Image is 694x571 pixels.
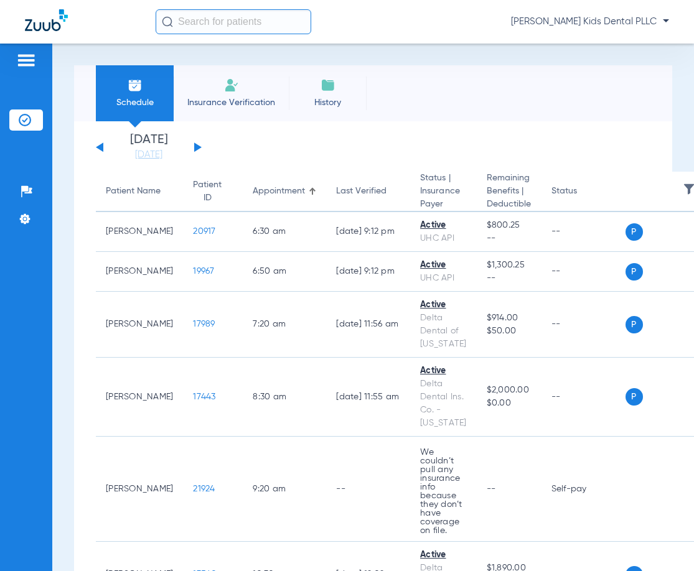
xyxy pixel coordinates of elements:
[96,292,183,358] td: [PERSON_NAME]
[410,172,477,212] th: Status |
[420,448,467,535] p: We couldn’t pull any insurance info because they don’t have coverage on file.
[253,185,316,198] div: Appointment
[542,212,626,252] td: --
[193,179,222,205] div: Patient ID
[487,272,532,285] span: --
[96,437,183,542] td: [PERSON_NAME]
[326,292,410,358] td: [DATE] 11:56 AM
[96,252,183,292] td: [PERSON_NAME]
[420,364,467,378] div: Active
[193,267,214,276] span: 19967
[193,320,215,328] span: 17989
[678,483,690,495] img: x.svg
[105,96,164,109] span: Schedule
[336,185,387,198] div: Last Verified
[96,358,183,437] td: [PERSON_NAME]
[487,325,532,338] span: $50.00
[193,392,215,401] span: 17443
[487,485,496,493] span: --
[326,358,410,437] td: [DATE] 11:55 AM
[420,272,467,285] div: UHC API
[542,437,626,542] td: Self-pay
[243,252,326,292] td: 6:50 AM
[243,292,326,358] td: 7:20 AM
[298,96,357,109] span: History
[16,53,36,68] img: hamburger-icon
[511,16,669,28] span: [PERSON_NAME] Kids Dental PLLC
[678,265,690,277] img: x.svg
[193,227,215,236] span: 20917
[106,185,173,198] div: Patient Name
[678,318,690,330] img: x.svg
[243,212,326,252] td: 6:30 AM
[487,219,532,232] span: $800.25
[626,388,643,406] span: P
[156,9,311,34] input: Search for patients
[106,185,161,198] div: Patient Name
[253,185,305,198] div: Appointment
[420,219,467,232] div: Active
[321,78,335,93] img: History
[487,232,532,245] span: --
[25,9,68,31] img: Zuub Logo
[542,358,626,437] td: --
[420,299,467,312] div: Active
[224,78,239,93] img: Manual Insurance Verification
[183,96,279,109] span: Insurance Verification
[487,198,532,211] span: Deductible
[111,149,186,161] a: [DATE]
[487,397,532,410] span: $0.00
[678,225,690,238] img: x.svg
[632,511,694,571] iframe: Chat Widget
[626,263,643,281] span: P
[193,485,215,493] span: 21924
[542,172,626,212] th: Status
[162,16,173,27] img: Search Icon
[128,78,143,93] img: Schedule
[243,437,326,542] td: 9:20 AM
[420,259,467,272] div: Active
[626,316,643,333] span: P
[420,549,467,562] div: Active
[111,134,186,161] li: [DATE]
[193,179,233,205] div: Patient ID
[326,437,410,542] td: --
[542,252,626,292] td: --
[678,391,690,403] img: x.svg
[336,185,400,198] div: Last Verified
[420,185,467,211] span: Insurance Payer
[420,232,467,245] div: UHC API
[243,358,326,437] td: 8:30 AM
[542,292,626,358] td: --
[626,223,643,241] span: P
[487,259,532,272] span: $1,300.25
[326,252,410,292] td: [DATE] 9:12 PM
[96,212,183,252] td: [PERSON_NAME]
[326,212,410,252] td: [DATE] 9:12 PM
[477,172,542,212] th: Remaining Benefits |
[420,378,467,430] div: Delta Dental Ins. Co. - [US_STATE]
[487,384,532,397] span: $2,000.00
[487,312,532,325] span: $914.00
[420,312,467,351] div: Delta Dental of [US_STATE]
